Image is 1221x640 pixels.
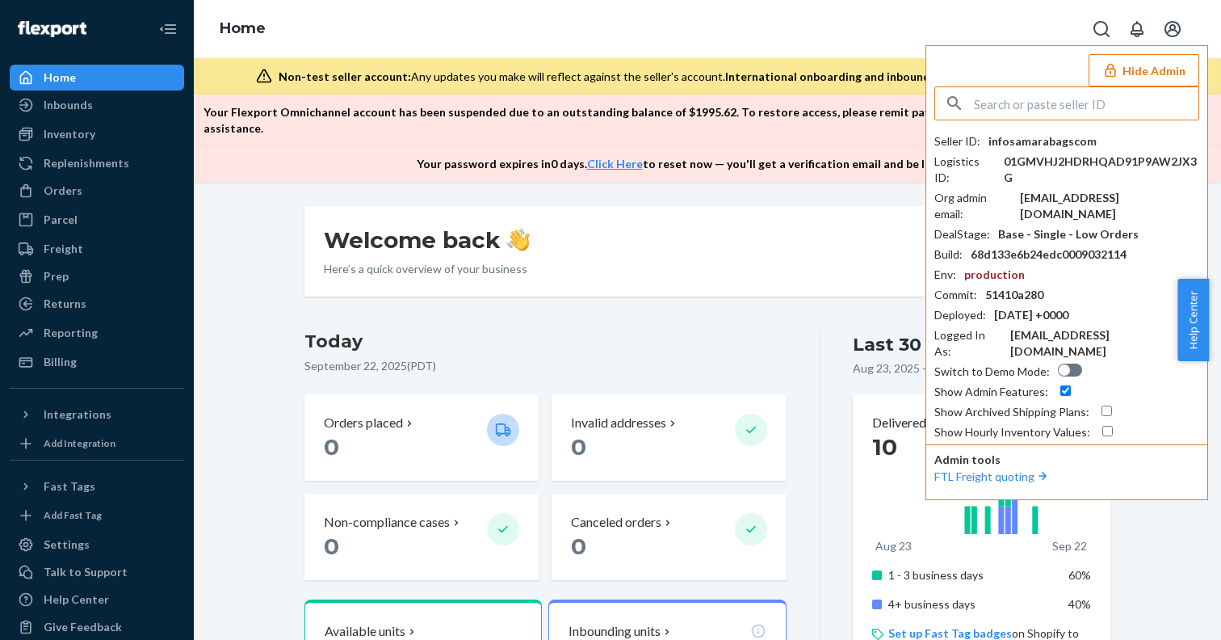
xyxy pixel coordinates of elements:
div: Billing [44,354,77,370]
button: Give Feedback [10,614,184,640]
div: Parcel [44,212,78,228]
div: [EMAIL_ADDRESS][DOMAIN_NAME] [1010,327,1199,360]
div: Switch to Demo Mode : [934,364,1050,380]
div: Base - Single - Low Orders [998,226,1139,242]
div: [DATE] +0000 [994,307,1068,323]
a: Orders [10,178,184,204]
span: 0 [324,533,339,560]
div: Replenishments [44,155,129,171]
div: Add Integration [44,436,115,450]
button: Help Center [1177,279,1209,361]
span: 60% [1068,568,1091,582]
a: Help Center [10,587,184,613]
button: Open notifications [1121,13,1153,45]
a: Reporting [10,320,184,346]
div: Prep [44,268,69,284]
p: 4+ business days [888,596,1047,613]
div: production [964,267,1025,283]
img: hand-wave emoji [507,229,530,251]
button: Close Navigation [152,13,184,45]
div: Commit : [934,287,977,303]
button: Open account menu [1156,13,1189,45]
a: Click Here [587,157,643,171]
a: Talk to Support [10,559,184,585]
span: 40% [1068,597,1091,611]
div: Deployed : [934,307,986,323]
a: Parcel [10,207,184,233]
div: Talk to Support [44,564,128,580]
div: Org admin email : [934,190,1012,222]
ol: breadcrumbs [207,6,279,53]
p: Aug 23 [875,538,912,554]
div: Logistics ID : [934,154,996,186]
span: 10 [872,433,897,461]
div: Env : [934,267,956,283]
button: Integrations [10,402,184,427]
button: Fast Tags [10,474,184,499]
p: Non-compliance cases [324,513,450,532]
span: 0 [571,533,586,560]
div: Inventory [44,126,95,142]
button: Delivered orders [872,414,978,432]
div: Logged In As : [934,327,1002,360]
div: Integrations [44,406,111,423]
a: Add Fast Tag [10,506,184,525]
div: Fast Tags [44,478,95,495]
a: Freight [10,236,184,262]
a: Prep [10,263,184,289]
div: Help Center [44,592,109,608]
div: 01GMVHJ2HDRHQAD91P9AW2JX3G [1004,154,1199,186]
button: Hide Admin [1089,54,1199,86]
p: Canceled orders [571,513,661,532]
button: Canceled orders 0 [552,494,786,580]
a: Inventory [10,121,184,147]
p: Your Flexport Omnichannel account has been suspended due to an outstanding balance of $ 1995.62 .... [203,104,1195,137]
a: Returns [10,291,184,317]
p: Aug 23, 2025 - Sep 22, 2025 ( PDT ) [853,360,1023,377]
div: Show Admin Features : [934,384,1048,400]
div: Give Feedback [44,619,122,635]
div: 51410a280 [985,287,1043,303]
div: Returns [44,296,86,312]
span: 0 [324,433,339,461]
span: 0 [571,433,586,461]
h3: Today [304,329,787,355]
h1: Welcome back [324,225,530,255]
div: Inbounds [44,97,93,113]
p: Here’s a quick overview of your business [324,261,530,277]
span: International onboarding and inbounding may not work during impersonation. [725,69,1143,83]
span: Non-test seller account: [279,69,411,83]
div: Seller ID : [934,133,980,149]
button: Non-compliance cases 0 [304,494,539,580]
a: Home [10,65,184,91]
p: 1 - 3 business days [888,567,1047,583]
a: Replenishments [10,150,184,176]
a: Settings [10,532,184,558]
p: Invalid addresses [571,414,666,432]
div: DealStage : [934,226,990,242]
a: Inbounds [10,92,184,118]
p: Orders placed [324,414,403,432]
div: Freight [44,241,83,257]
div: infosamarabagscom [988,133,1097,149]
input: Search or paste seller ID [974,87,1198,120]
p: Admin tools [934,452,1199,468]
div: Last 30 days [853,332,971,357]
p: Your password expires in 0 days . to reset now — you'll get a verification email and be logged out. [417,156,983,172]
a: Add Integration [10,434,184,453]
p: September 22, 2025 ( PDT ) [304,358,787,374]
div: Build : [934,246,963,263]
div: Add Fast Tag [44,508,102,522]
a: Home [220,19,266,37]
a: Set up Fast Tag badges [888,626,1012,640]
div: Orders [44,183,82,199]
div: Reporting [44,325,98,341]
button: Open Search Box [1085,13,1118,45]
div: Any updates you make will reflect against the seller's account. [279,69,1143,85]
p: Sep 22 [1052,538,1087,554]
div: Show Hourly Inventory Values : [934,424,1090,440]
div: Settings [44,537,90,553]
img: Flexport logo [18,21,86,37]
div: Home [44,69,76,86]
